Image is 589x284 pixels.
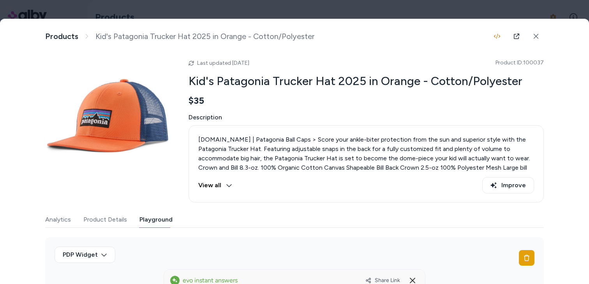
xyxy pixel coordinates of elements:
[198,177,232,193] button: View all
[45,32,78,41] a: Products
[55,247,115,263] button: PDP Widget
[45,212,71,227] button: Analytics
[197,60,249,66] span: Last updated [DATE]
[83,212,127,227] button: Product Details
[45,53,170,178] img: patagonia-trucker-hat-kids-.jpg
[45,32,314,41] nav: breadcrumb
[189,74,544,89] h2: Kid's Patagonia Trucker Hat 2025 in Orange - Cotton/Polyester
[189,95,204,106] span: $35
[95,32,314,41] span: Kid's Patagonia Trucker Hat 2025 in Orange - Cotton/Polyester
[189,113,544,122] span: Description
[198,135,534,191] p: [DOMAIN_NAME] | Patagonia Ball Caps > Score your ankle-biter protection from the sun and superior...
[139,212,173,227] button: Playground
[496,59,544,67] span: Product ID: 100037
[482,177,534,193] button: Improve
[63,250,98,259] span: PDP Widget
